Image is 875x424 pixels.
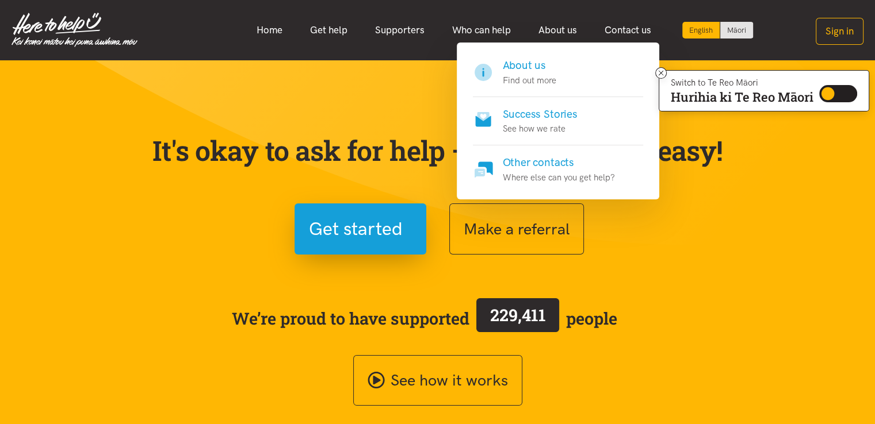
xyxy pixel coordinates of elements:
h4: Success Stories [503,106,578,122]
a: Supporters [361,18,438,43]
a: Success Stories See how we rate [473,97,643,146]
p: Where else can you get help? [503,171,615,184]
p: Hurihia ki Te Reo Māori [671,92,813,102]
div: Language toggle [682,22,754,38]
a: Home [243,18,296,43]
span: Get started [309,214,403,244]
p: Find out more [503,74,556,87]
a: Get help [296,18,361,43]
a: About us [525,18,591,43]
a: Switch to Te Reo Māori [720,22,753,38]
button: Sign in [816,18,863,45]
p: It's okay to ask for help — we've made it easy! [150,134,725,167]
div: About us [457,43,659,199]
h4: About us [503,57,556,74]
button: Get started [295,203,426,255]
a: Who can help [438,18,525,43]
img: Home [12,13,137,47]
a: Contact us [591,18,665,43]
div: Current language [682,22,720,38]
a: About us Find out more [473,57,643,97]
span: We’re proud to have supported people [232,296,617,341]
p: See how we rate [503,122,578,136]
span: 229,411 [490,304,546,326]
h4: Other contacts [503,155,615,171]
button: Make a referral [449,203,584,255]
p: Switch to Te Reo Māori [671,79,813,86]
a: 229,411 [469,296,566,341]
a: Other contacts Where else can you get help? [473,145,643,184]
a: See how it works [353,355,522,406]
